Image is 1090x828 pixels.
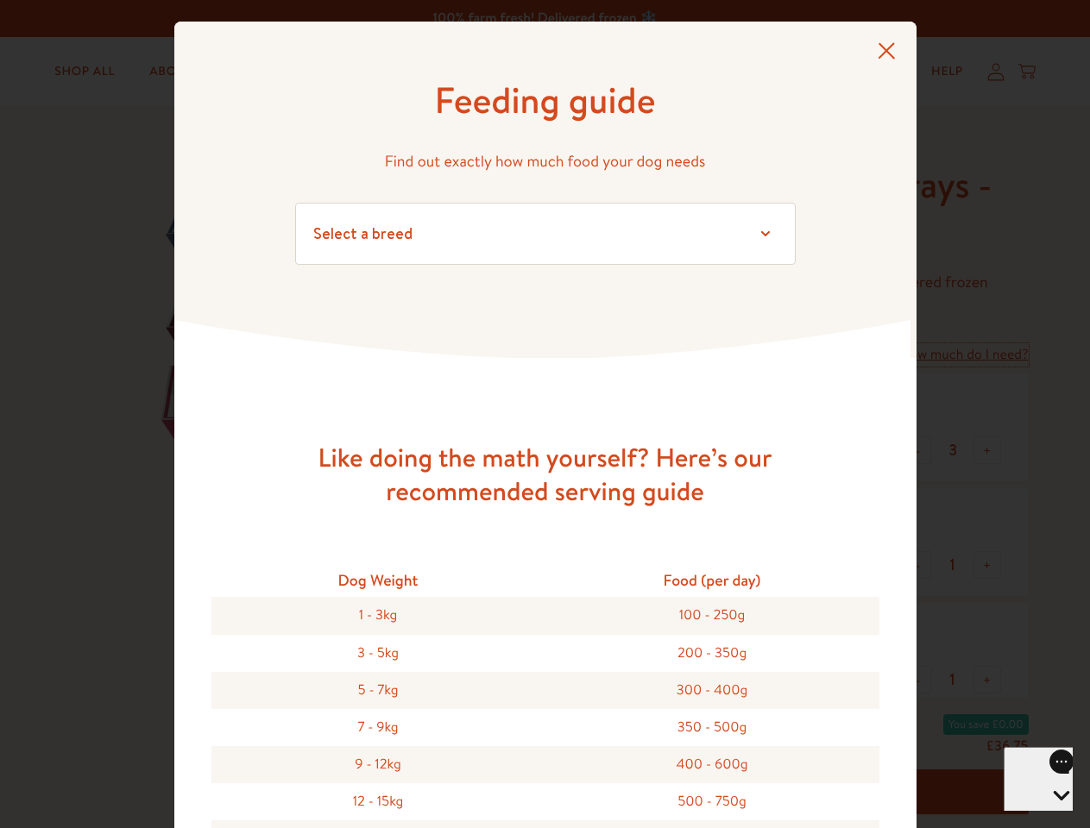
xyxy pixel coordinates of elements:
div: 300 - 400g [545,672,879,709]
div: Food (per day) [545,563,879,597]
div: 12 - 15kg [211,783,545,820]
iframe: Gorgias live chat messenger [1004,747,1073,811]
div: 1 - 3kg [211,597,545,634]
div: 400 - 600g [545,746,879,783]
p: Find out exactly how much food your dog needs [295,148,796,175]
h1: Feeding guide [295,77,796,124]
div: 5 - 7kg [211,672,545,709]
div: 100 - 250g [545,597,879,634]
div: 9 - 12kg [211,746,545,783]
h3: Like doing the math yourself? Here’s our recommended serving guide [269,441,822,508]
div: 200 - 350g [545,635,879,672]
div: 3 - 5kg [211,635,545,672]
div: 500 - 750g [545,783,879,820]
div: 7 - 9kg [211,709,545,746]
div: 350 - 500g [545,709,879,746]
div: Dog Weight [211,563,545,597]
